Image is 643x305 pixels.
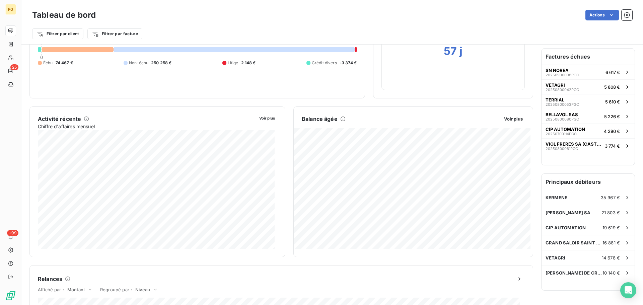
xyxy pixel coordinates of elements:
span: TERRIAL [546,97,564,102]
span: BELLAVOL SAS [546,112,578,117]
span: +99 [7,230,18,236]
span: 10 140 € [602,270,620,276]
span: 14 678 € [602,255,620,260]
span: Voir plus [259,116,275,121]
span: 16 881 € [602,240,620,245]
button: VIOL FRERES SA (CASTEL VIANDES20250800061PGC3 774 € [542,138,635,153]
span: 2 148 € [241,60,256,66]
span: Affiché par : [38,287,64,292]
span: SN NOREA [546,68,569,73]
span: Voir plus [504,116,523,122]
span: Niveau [135,287,150,292]
h2: j [459,45,462,58]
span: Non-échu [129,60,148,66]
span: Chiffre d'affaires mensuel [38,123,255,130]
button: CIP AUTOMATION20250700114PGC4 290 € [542,124,635,138]
span: CIP AUTOMATION [546,225,586,230]
span: 20250800061PGC [546,147,578,151]
span: 20250700114PGC [546,132,577,136]
span: 4 290 € [604,129,620,134]
span: VETAGRI [546,255,565,260]
span: 74 467 € [56,60,73,66]
img: Logo LeanPay [5,290,16,301]
span: 21 803 € [601,210,620,215]
button: Voir plus [257,115,277,121]
button: Filtrer par facture [87,28,142,39]
span: Regroupé par : [100,287,132,292]
span: 5 226 € [604,114,620,119]
span: 250 258 € [151,60,171,66]
span: 20250800042PGC [546,88,579,92]
span: Litige [228,60,238,66]
span: Échu [43,60,53,66]
span: -3 374 € [340,60,357,66]
button: TERRIAL20250800053PGC5 610 € [542,94,635,109]
span: VETAGRI [546,82,565,88]
span: VIOL FRERES SA (CASTEL VIANDES [546,141,602,147]
span: GRAND SALOIR SAINT NICOLAS [546,240,602,245]
h2: 57 [444,45,457,58]
span: 5 610 € [605,99,620,104]
span: 19 619 € [602,225,620,230]
span: [PERSON_NAME] SA [546,210,590,215]
button: Voir plus [502,116,525,122]
button: SN NOREA20250900008PGC6 617 € [542,65,635,79]
span: Montant [67,287,85,292]
button: Filtrer par client [32,28,83,39]
span: CIP AUTOMATION [546,127,585,132]
h6: Factures échues [542,49,635,65]
span: 25 [10,64,18,70]
span: [PERSON_NAME] DE CRAON [546,270,602,276]
span: 3 774 € [605,143,620,149]
h6: Balance âgée [302,115,338,123]
div: PG [5,4,16,15]
h6: Relances [38,275,62,283]
button: Actions [585,10,619,20]
span: 35 967 € [601,195,620,200]
span: 5 808 € [604,84,620,90]
span: 20250800080PGC [546,117,579,121]
span: Crédit divers [312,60,337,66]
div: Open Intercom Messenger [620,282,636,298]
h6: Principaux débiteurs [542,174,635,190]
button: BELLAVOL SAS20250800080PGC5 226 € [542,109,635,124]
button: VETAGRI20250800042PGC5 808 € [542,79,635,94]
span: 20250900008PGC [546,73,579,77]
span: KERMENE [546,195,567,200]
h3: Tableau de bord [32,9,96,21]
span: 6 617 € [605,70,620,75]
h6: Activité récente [38,115,81,123]
span: 20250800053PGC [546,102,579,106]
span: 0 [40,55,43,60]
